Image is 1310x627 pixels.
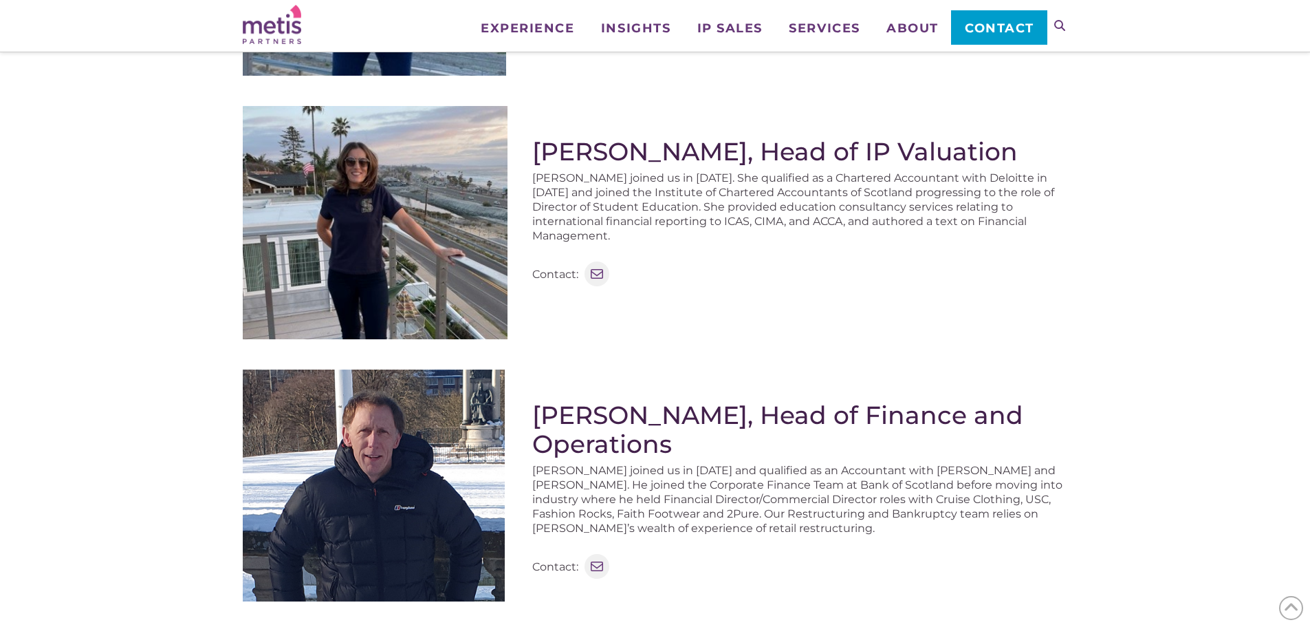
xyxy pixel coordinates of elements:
[789,22,860,34] span: Services
[1279,596,1303,620] span: Back to Top
[697,22,763,34] span: IP Sales
[951,10,1047,45] a: Contact
[532,560,578,574] p: Contact:
[532,267,578,281] p: Contact:
[532,171,1068,243] p: [PERSON_NAME] joined us in [DATE]. She qualified as a Chartered Accountant with Deloitte in [DATE...
[481,22,574,34] span: Experience
[532,137,1068,166] h2: [PERSON_NAME], Head of IP Valuation
[601,22,670,34] span: Insights
[965,22,1034,34] span: Contact
[243,5,301,44] img: Metis Partners
[886,22,939,34] span: About
[243,370,505,602] img: Iain Baird - Metis Partners Author
[532,463,1068,535] p: [PERSON_NAME] joined us in [DATE] and qualified as an Accountant with [PERSON_NAME] and [PERSON_N...
[532,401,1068,458] h2: [PERSON_NAME], Head of Finance and Operations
